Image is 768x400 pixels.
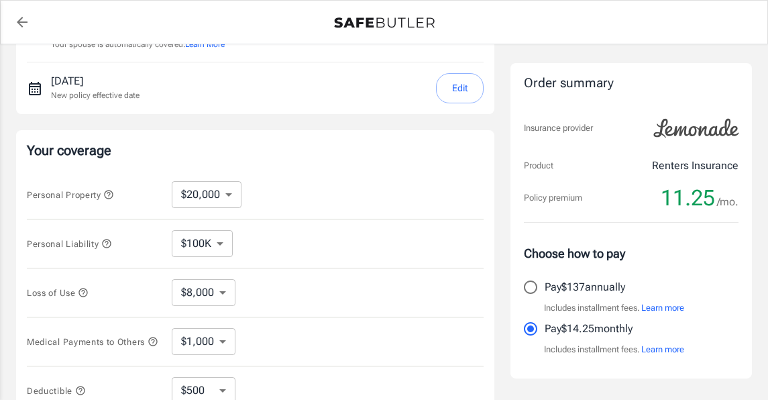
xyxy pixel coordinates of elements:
button: Learn more [641,301,684,315]
button: Deductible [27,383,86,399]
span: Personal Liability [27,239,112,249]
p: Your spouse is automatically covered. [51,38,225,51]
span: Loss of Use [27,288,89,298]
img: Lemonade [646,109,747,147]
button: Medical Payments to Others [27,334,158,350]
span: Personal Property [27,190,114,200]
button: Personal Property [27,187,114,203]
button: Learn More [185,38,225,50]
span: /mo. [717,193,738,211]
span: 11.25 [661,185,715,211]
span: Deductible [27,386,86,396]
p: Your coverage [27,141,484,160]
p: Renters Insurance [652,158,738,174]
button: Edit [436,73,484,103]
p: Product [524,159,553,172]
p: New policy effective date [51,89,140,101]
p: Includes installment fees. [544,343,684,356]
button: Personal Liability [27,236,112,252]
svg: New policy start date [27,81,43,97]
p: Choose how to pay [524,244,738,262]
p: Pay $14.25 monthly [545,321,633,337]
p: [DATE] [51,73,140,89]
a: back to quotes [9,9,36,36]
button: Learn more [641,343,684,356]
img: Back to quotes [334,17,435,28]
p: Policy premium [524,191,582,205]
div: Order summary [524,74,738,93]
button: Loss of Use [27,285,89,301]
span: Medical Payments to Others [27,337,158,347]
p: Includes installment fees. [544,301,684,315]
p: Insurance provider [524,121,593,135]
p: Pay $137 annually [545,279,625,295]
